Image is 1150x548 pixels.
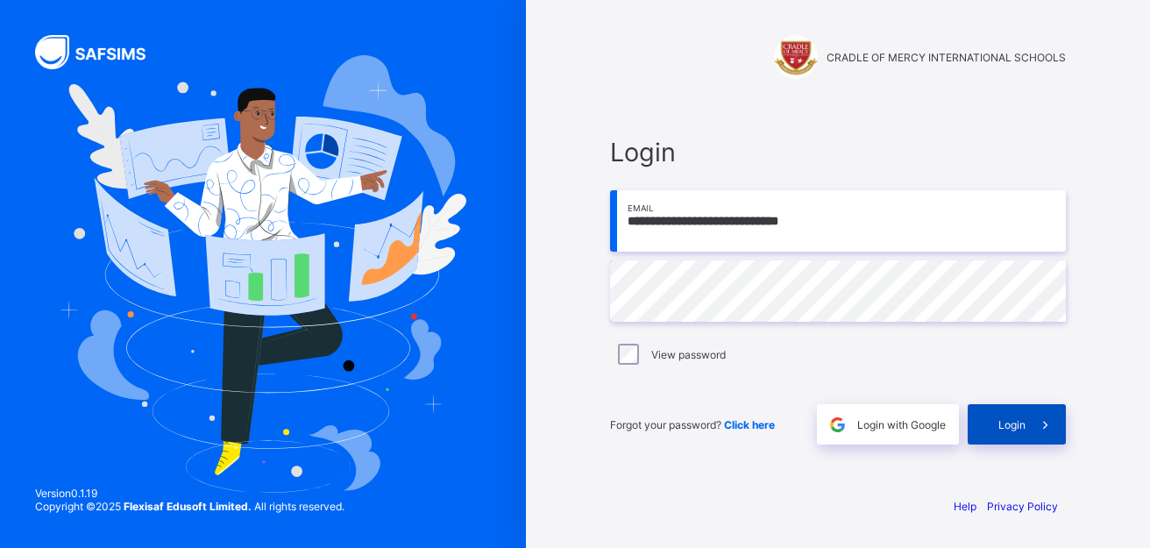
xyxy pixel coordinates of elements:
[954,500,976,513] a: Help
[60,55,467,494] img: Hero Image
[651,348,726,361] label: View password
[35,487,344,500] span: Version 0.1.19
[35,500,344,513] span: Copyright © 2025 All rights reserved.
[610,418,775,431] span: Forgot your password?
[35,35,167,69] img: SAFSIMS Logo
[610,137,1066,167] span: Login
[987,500,1058,513] a: Privacy Policy
[124,500,252,513] strong: Flexisaf Edusoft Limited.
[827,51,1066,64] span: CRADLE OF MERCY INTERNATIONAL SCHOOLS
[857,418,946,431] span: Login with Google
[724,418,775,431] a: Click here
[827,415,848,435] img: google.396cfc9801f0270233282035f929180a.svg
[998,418,1026,431] span: Login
